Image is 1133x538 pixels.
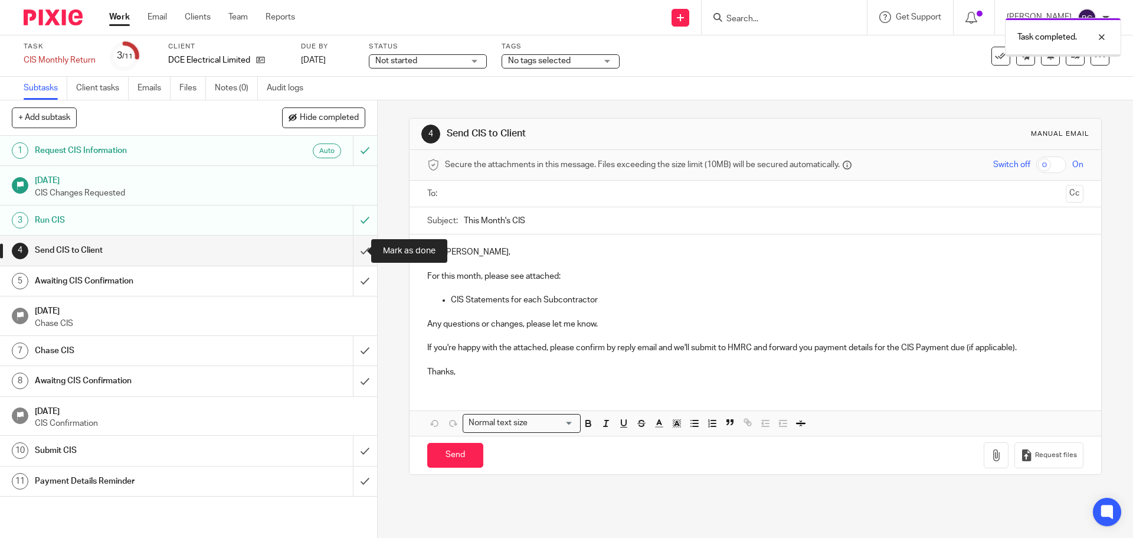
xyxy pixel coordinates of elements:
input: Search for option [531,417,574,429]
a: Team [228,11,248,23]
label: Subject: [427,215,458,227]
p: For this month, please see attached: [427,270,1083,282]
h1: [DATE] [35,403,365,418]
button: Cc [1066,185,1083,203]
h1: Submit CIS [35,442,239,459]
div: 4 [12,243,28,259]
span: Request files [1035,451,1077,460]
label: To: [427,188,440,200]
div: 5 [12,273,28,289]
a: Email [148,11,167,23]
h1: Chase CIS [35,342,239,360]
div: 11 [12,473,28,490]
h1: Send CIS to Client [35,242,239,259]
a: Client tasks [76,77,129,100]
label: Due by [301,42,354,51]
span: Normal text size [466,417,530,429]
button: + Add subtask [12,107,77,128]
button: Request files [1014,442,1083,469]
a: Reports [266,11,295,23]
label: Task [24,42,96,51]
button: Hide completed [282,107,365,128]
span: Switch off [993,159,1030,171]
h1: Awaitng CIS Confirmation [35,372,239,390]
label: Status [369,42,487,51]
h1: Run CIS [35,211,239,229]
span: Secure the attachments in this message. Files exceeding the size limit (10MB) will be secured aut... [445,159,840,171]
p: CIS Statements for each Subcontractor [451,294,1083,306]
img: Pixie [24,9,83,25]
span: [DATE] [301,56,326,64]
div: 8 [12,373,28,389]
label: Tags [502,42,620,51]
div: 3 [117,49,133,63]
a: Subtasks [24,77,67,100]
input: Send [427,443,483,468]
h1: [DATE] [35,172,365,187]
span: No tags selected [508,57,571,65]
span: Hide completed [300,113,359,123]
p: Hey [PERSON_NAME], [427,246,1083,258]
div: Auto [313,144,341,158]
h1: Request CIS Information [35,142,239,159]
a: Clients [185,11,211,23]
a: Notes (0) [215,77,258,100]
span: Not started [375,57,417,65]
small: /11 [122,53,133,60]
h1: Send CIS to Client [447,128,781,140]
a: Emails [137,77,171,100]
h1: Payment Details Reminder [35,472,239,490]
div: 4 [421,125,440,144]
a: Audit logs [267,77,312,100]
a: Files [179,77,206,100]
div: CIS Monthly Return [24,54,96,66]
p: If you're happy with the attached, please confirm by reply email and we'll submit to HMRC and for... [427,342,1083,354]
label: Client [168,42,286,51]
div: Search for option [463,414,581,432]
h1: Awaiting CIS Confirmation [35,272,239,290]
p: CIS Changes Requested [35,187,365,199]
h1: [DATE] [35,302,365,317]
p: DCE Electrical Limited [168,54,250,66]
p: Task completed. [1017,31,1077,43]
p: Chase CIS [35,318,365,330]
div: Manual email [1031,129,1089,139]
p: Any questions or changes, please let me know. [427,318,1083,330]
span: On [1072,159,1083,171]
a: Work [109,11,130,23]
div: 1 [12,142,28,159]
p: Thanks, [427,366,1083,378]
div: 10 [12,442,28,459]
div: 3 [12,212,28,229]
img: svg%3E [1078,8,1096,27]
div: 7 [12,343,28,359]
p: CIS Confirmation [35,418,365,429]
